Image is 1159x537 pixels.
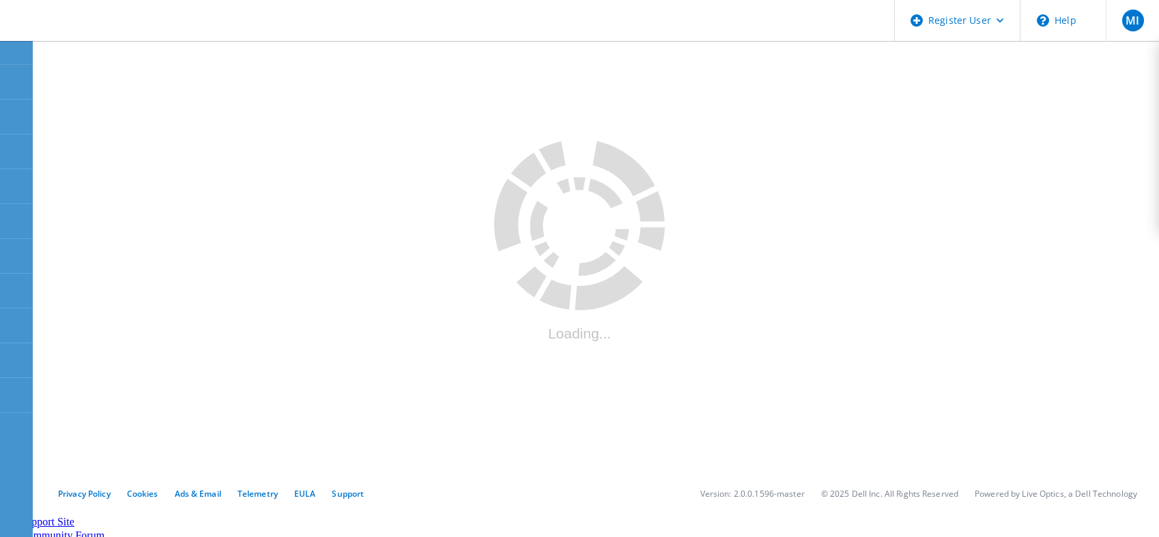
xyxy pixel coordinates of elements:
a: Live Optics Dashboard [14,27,160,38]
svg: \n [1037,14,1049,27]
a: Telemetry [238,488,278,499]
div: Loading... [494,325,665,342]
span: MI [1126,15,1139,26]
a: Ads & Email [175,488,221,499]
li: © 2025 Dell Inc. All Rights Reserved [821,488,958,499]
a: Cookies [127,488,158,499]
a: EULA [294,488,315,499]
a: Support [332,488,364,499]
a: Support Site [20,516,74,527]
li: Powered by Live Optics, a Dell Technology [975,488,1137,499]
li: Version: 2.0.0.1596-master [700,488,805,499]
a: Privacy Policy [58,488,111,499]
